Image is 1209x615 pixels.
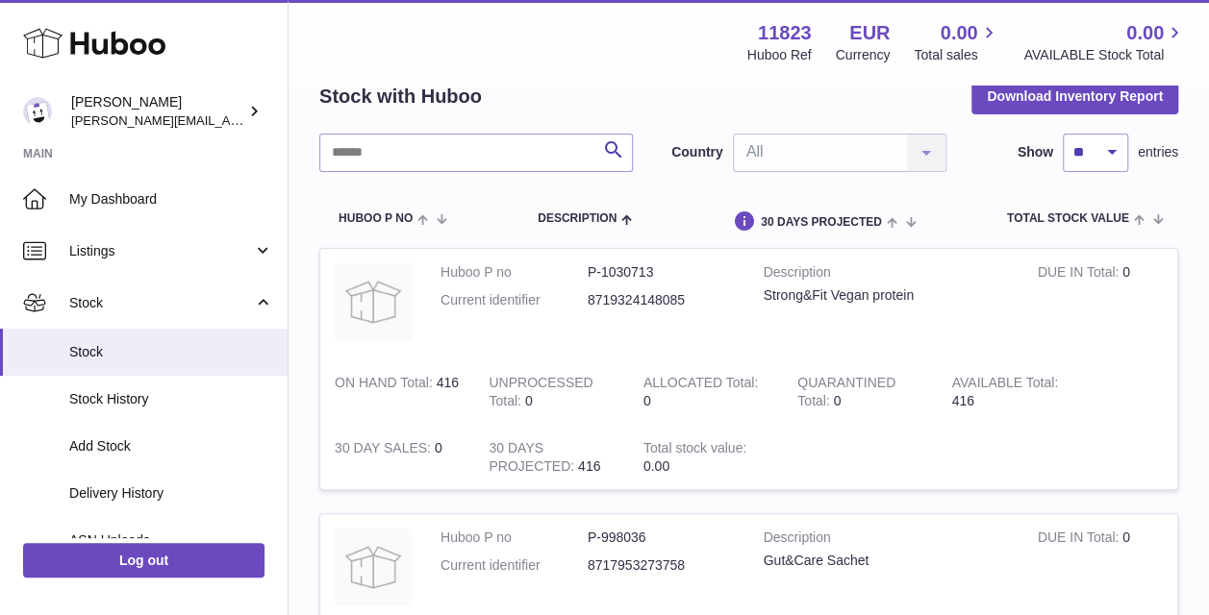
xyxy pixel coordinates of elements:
[69,190,273,209] span: My Dashboard
[1138,143,1178,161] span: entries
[764,263,1009,286] strong: Description
[69,531,273,550] span: ASN Uploads
[1023,46,1186,64] span: AVAILABLE Stock Total
[1126,20,1164,46] span: 0.00
[335,529,412,605] img: product image
[643,375,758,395] strong: ALLOCATED Total
[643,458,669,474] span: 0.00
[643,440,746,460] strong: Total stock value
[69,242,253,260] span: Listings
[836,46,891,64] div: Currency
[588,529,735,547] dd: P-998036
[849,20,890,46] strong: EUR
[538,212,617,225] span: Description
[629,359,783,425] td: 0
[671,143,723,161] label: Country
[69,484,273,503] span: Delivery History
[971,79,1178,113] button: Download Inventory Report
[23,97,52,126] img: gianni.rofi@frieslandcampina.com
[319,84,482,110] h2: Stock with Huboo
[833,393,841,408] span: 0
[914,46,999,64] span: Total sales
[758,20,812,46] strong: 11823
[335,440,435,460] strong: 30 DAY SALES
[764,529,1009,552] strong: Description
[764,552,1009,570] div: Gut&Care Sachet
[71,112,386,128] span: [PERSON_NAME][EMAIL_ADDRESS][DOMAIN_NAME]
[588,263,735,282] dd: P-1030713
[69,390,273,408] span: Stock History
[1018,143,1053,161] label: Show
[588,291,735,309] dd: 8719324148085
[320,425,474,490] td: 0
[441,556,588,575] dt: Current identifier
[1007,212,1129,225] span: Total stock value
[69,437,273,455] span: Add Stock
[441,529,588,547] dt: Huboo P no
[1023,20,1186,64] a: 0.00 AVAILABLE Stock Total
[747,46,812,64] div: Huboo Ref
[761,216,882,229] span: 30 DAYS PROJECTED
[489,375,592,413] strong: UNPROCESSED Total
[69,294,253,312] span: Stock
[764,286,1009,305] div: Strong&Fit Vegan protein
[474,359,628,425] td: 0
[797,375,895,413] strong: QUARANTINED Total
[441,263,588,282] dt: Huboo P no
[941,20,978,46] span: 0.00
[320,359,474,425] td: 416
[441,291,588,309] dt: Current identifier
[339,212,413,225] span: Huboo P no
[938,359,1092,425] td: 416
[1038,529,1122,550] strong: DUE IN Total
[1023,249,1177,359] td: 0
[914,20,999,64] a: 0.00 Total sales
[474,425,628,490] td: 416
[335,375,437,395] strong: ON HAND Total
[335,263,412,340] img: product image
[69,343,273,361] span: Stock
[588,556,735,575] dd: 8717953273758
[1038,264,1122,284] strong: DUE IN Total
[71,93,244,130] div: [PERSON_NAME]
[952,375,1059,395] strong: AVAILABLE Total
[489,440,578,479] strong: 30 DAYS PROJECTED
[23,543,264,578] a: Log out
